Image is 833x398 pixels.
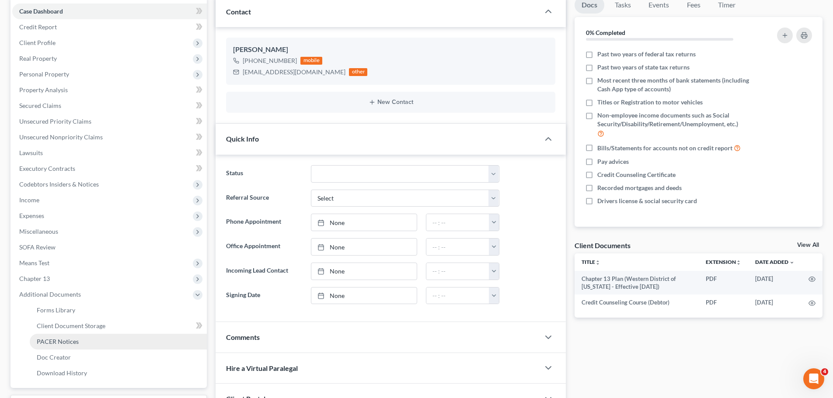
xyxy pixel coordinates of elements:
[789,260,795,265] i: expand_more
[12,19,207,35] a: Credit Report
[37,353,71,361] span: Doc Creator
[755,259,795,265] a: Date Added expand_more
[311,287,417,304] a: None
[30,350,207,365] a: Doc Creator
[426,214,489,231] input: -- : --
[19,55,57,62] span: Real Property
[597,197,697,205] span: Drivers license & social security card
[426,287,489,304] input: -- : --
[19,133,103,141] span: Unsecured Nonpriority Claims
[226,333,260,341] span: Comments
[222,287,306,305] label: Signing Date
[426,263,489,280] input: -- : --
[226,364,298,372] span: Hire a Virtual Paralegal
[426,239,489,255] input: -- : --
[12,161,207,177] a: Executory Contracts
[222,263,306,280] label: Incoming Lead Contact
[19,102,61,109] span: Secured Claims
[222,190,306,207] label: Referral Source
[19,39,56,46] span: Client Profile
[243,68,345,76] div: [EMAIL_ADDRESS][DOMAIN_NAME]
[699,294,748,310] td: PDF
[19,86,68,93] span: Property Analysis
[30,302,207,318] a: Forms Library
[19,118,91,125] span: Unsecured Priority Claims
[19,196,39,204] span: Income
[19,212,44,219] span: Expenses
[597,183,682,192] span: Recorded mortgages and deeds
[222,214,306,231] label: Phone Appointment
[226,135,259,143] span: Quick Info
[19,70,69,78] span: Personal Property
[222,165,306,183] label: Status
[12,129,207,145] a: Unsecured Nonpriority Claims
[19,149,43,156] span: Lawsuits
[349,68,367,76] div: other
[19,7,63,15] span: Case Dashboard
[12,239,207,255] a: SOFA Review
[19,228,58,235] span: Miscellaneous
[311,263,417,280] a: None
[37,338,79,345] span: PACER Notices
[575,294,699,310] td: Credit Counseling Course (Debtor)
[311,239,417,255] a: None
[12,82,207,98] a: Property Analysis
[699,271,748,295] td: PDF
[748,271,802,295] td: [DATE]
[37,322,105,329] span: Client Document Storage
[233,45,548,55] div: [PERSON_NAME]
[797,242,819,248] a: View All
[300,57,322,65] div: mobile
[19,23,57,31] span: Credit Report
[222,238,306,256] label: Office Appointment
[597,98,703,107] span: Titles or Registration to motor vehicles
[311,214,417,231] a: None
[748,294,802,310] td: [DATE]
[30,318,207,334] a: Client Document Storage
[597,111,753,128] span: Non-employee income documents such as Social Security/Disability/Retirement/Unemployment, etc.)
[582,259,600,265] a: Titleunfold_more
[597,63,690,72] span: Past two years of state tax returns
[12,145,207,161] a: Lawsuits
[595,260,600,265] i: unfold_more
[30,334,207,350] a: PACER Notices
[19,243,56,251] span: SOFA Review
[226,7,251,16] span: Contact
[597,144,732,152] span: Bills/Statements for accounts not on credit report
[19,180,99,188] span: Codebtors Insiders & Notices
[597,157,629,166] span: Pay advices
[803,368,824,389] iframe: Intercom live chat
[37,306,75,314] span: Forms Library
[597,170,676,179] span: Credit Counseling Certificate
[597,50,696,59] span: Past two years of federal tax returns
[30,365,207,381] a: Download History
[19,259,49,266] span: Means Test
[736,260,741,265] i: unfold_more
[12,3,207,19] a: Case Dashboard
[19,165,75,172] span: Executory Contracts
[575,271,699,295] td: Chapter 13 Plan (Western District of [US_STATE] - Effective [DATE])
[37,369,87,377] span: Download History
[706,259,741,265] a: Extensionunfold_more
[12,114,207,129] a: Unsecured Priority Claims
[19,275,50,282] span: Chapter 13
[12,98,207,114] a: Secured Claims
[586,29,625,36] strong: 0% Completed
[575,241,631,250] div: Client Documents
[243,56,297,65] div: [PHONE_NUMBER]
[233,99,548,106] button: New Contact
[821,368,828,375] span: 4
[19,291,81,298] span: Additional Documents
[597,76,753,93] span: Most recent three months of bank statements (including Cash App type of accounts)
